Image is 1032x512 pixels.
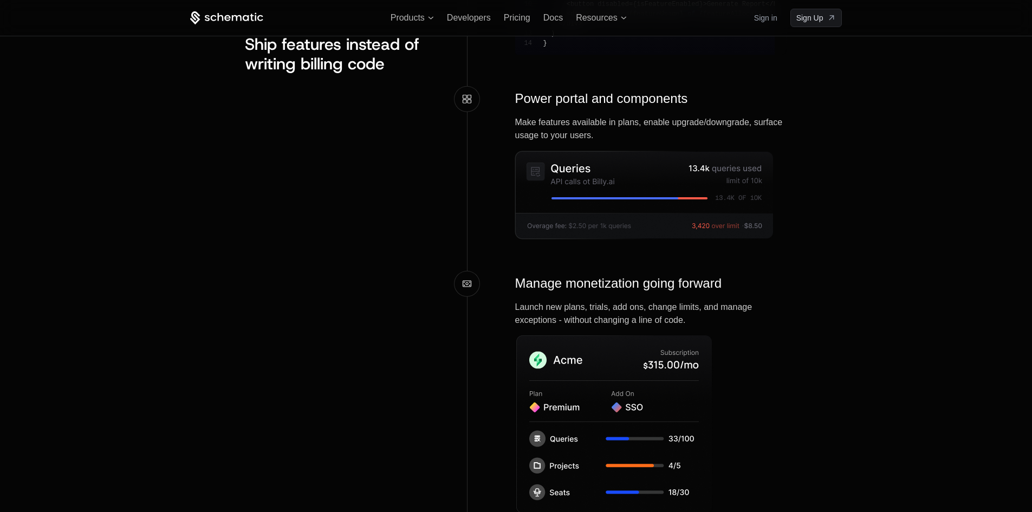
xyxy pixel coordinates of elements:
a: Sign in [754,9,777,27]
img: Power portal and components [515,151,774,240]
span: Sign Up [796,12,823,23]
span: 14 [524,38,543,48]
a: Docs [543,13,563,22]
span: Ship features instead of writing billing code [245,34,419,74]
div: Launch new plans, trials, add ons, change limits, and manage exceptions - without changing a line... [515,301,787,327]
div: Manage monetization going forward [515,275,787,292]
span: ) [551,30,555,37]
span: Resources [576,13,617,23]
a: Pricing [504,13,530,22]
a: Developers [447,13,491,22]
span: } [543,40,547,47]
div: Power portal and components [515,90,787,107]
a: [object Object] [790,9,842,27]
div: Make features available in plans, enable upgrade/downgrade, surface usage to your users. [515,116,787,142]
span: Products [391,13,425,23]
